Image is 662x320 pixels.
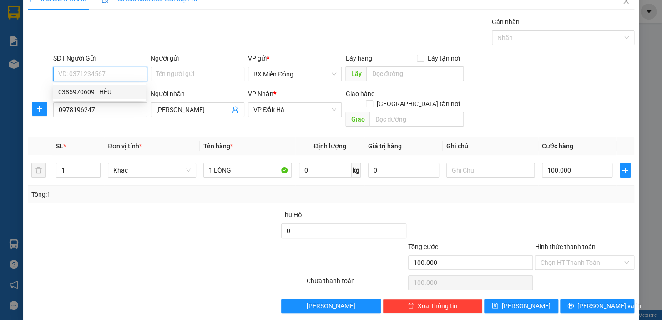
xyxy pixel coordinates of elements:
span: plus [620,167,630,174]
div: 120.000 [76,59,152,71]
span: [PERSON_NAME] [502,301,551,311]
button: printer[PERSON_NAME] và In [560,299,634,313]
span: Gửi: [8,9,22,18]
span: Thu Hộ [281,211,302,218]
div: NHÂM CÁ [8,30,71,41]
span: VP Đắk Hà [253,103,336,117]
input: 0 [368,163,439,178]
input: Dọc đường [369,112,464,127]
div: 09855551982 [78,41,151,53]
div: 0913000293 [8,41,71,53]
button: save[PERSON_NAME] [484,299,558,313]
div: 0385970609 - HÊU [58,87,140,97]
span: Định lượng [313,142,346,150]
div: VP gửi [248,53,342,63]
span: Tên hàng [203,142,233,150]
button: [PERSON_NAME] [281,299,381,313]
span: Giao [345,112,369,127]
span: user-add [232,106,239,113]
span: Cước hàng [542,142,573,150]
button: deleteXóa Thông tin [383,299,482,313]
input: Dọc đường [366,66,464,81]
span: printer [567,302,574,310]
span: Nhận: [78,9,100,18]
span: BX Miền Đông [253,67,336,81]
div: Tổng: 1 [31,189,256,199]
span: delete [408,302,414,310]
input: VD: Bàn, Ghế [203,163,292,178]
span: kg [352,163,361,178]
div: Chưa thanh toán [306,276,407,292]
span: Giá trị hàng [368,142,402,150]
div: SĐT Người Gửi [53,53,147,63]
div: Người nhận [151,89,244,99]
span: Lấy [345,66,366,81]
span: Giao hàng [345,90,374,97]
div: BX Miền Đông [8,8,71,30]
label: Gán nhãn [492,18,520,25]
span: save [492,302,498,310]
span: Lấy hàng [345,55,372,62]
span: plus [33,105,46,112]
button: plus [32,102,47,116]
span: CC : [76,61,89,71]
div: Người gửi [151,53,244,63]
button: plus [620,163,631,178]
input: Ghi Chú [446,163,535,178]
button: delete [31,163,46,178]
span: Xóa Thông tin [418,301,457,311]
span: Lấy tận nơi [424,53,464,63]
span: Tổng cước [408,243,438,250]
th: Ghi chú [443,137,538,155]
span: [PERSON_NAME] [307,301,355,311]
span: Đơn vị tính [108,142,142,150]
span: [GEOGRAPHIC_DATA] tận nơi [373,99,464,109]
span: Khác [113,163,191,177]
span: [PERSON_NAME] và In [577,301,641,311]
span: VP Nhận [248,90,273,97]
span: SL [56,142,63,150]
div: BX [PERSON_NAME] [78,8,151,30]
div: HOA THÔNG [78,30,151,41]
div: 0385970609 - HÊU [53,85,146,99]
label: Hình thức thanh toán [535,243,595,250]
